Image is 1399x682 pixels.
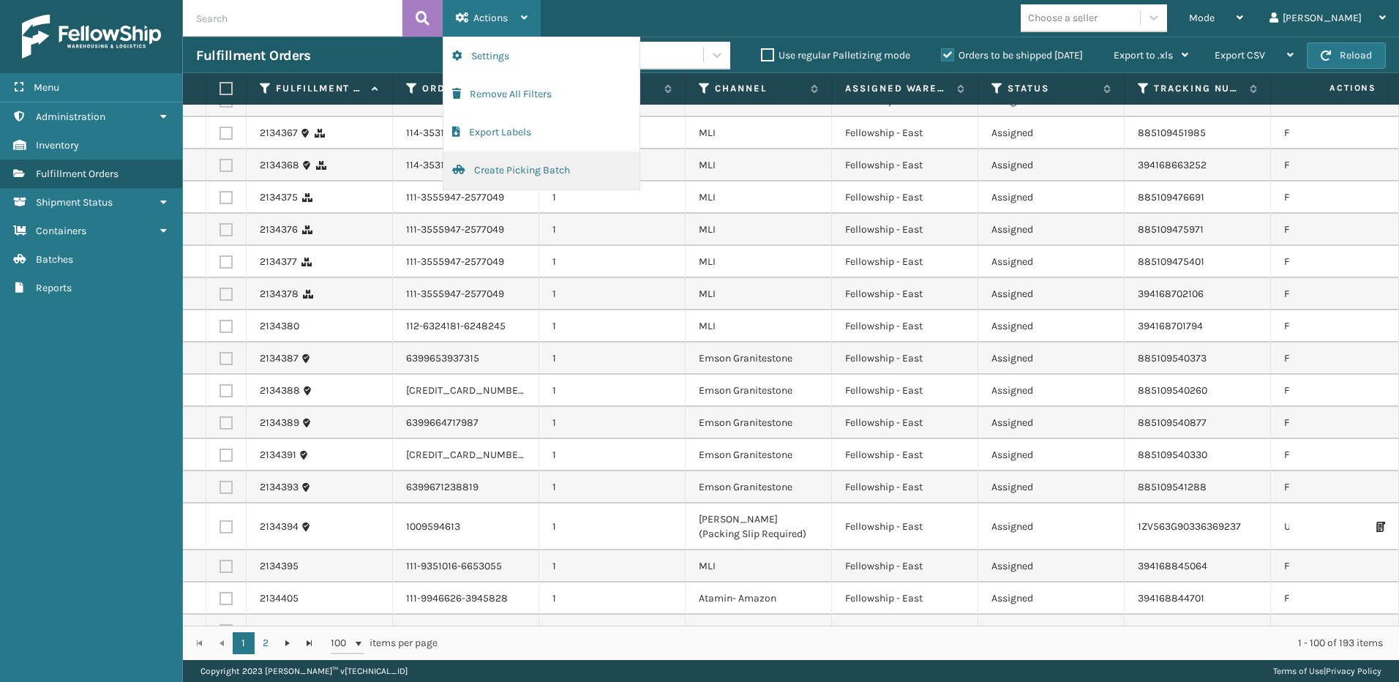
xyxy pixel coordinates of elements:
[1138,624,1206,637] a: 885123587180
[443,75,640,113] button: Remove All Filters
[1215,49,1265,61] span: Export CSV
[1376,522,1385,532] i: Print Packing Slip
[260,319,299,334] a: 2134380
[1273,660,1381,682] div: |
[686,310,832,342] td: MLI
[978,471,1125,503] td: Assigned
[539,615,686,647] td: 1
[832,439,978,471] td: Fellowship - East
[978,375,1125,407] td: Assigned
[393,310,539,342] td: 112-6324181-6248245
[393,246,539,278] td: 111-3555947-2577049
[36,253,73,266] span: Batches
[686,375,832,407] td: Emson Granitestone
[260,591,299,606] a: 2134405
[1138,191,1204,203] a: 885109476691
[276,82,364,95] label: Fulfillment Order Id
[832,582,978,615] td: Fellowship - East
[832,181,978,214] td: Fellowship - East
[1138,127,1206,139] a: 885109451985
[832,407,978,439] td: Fellowship - East
[715,82,803,95] label: Channel
[832,310,978,342] td: Fellowship - East
[36,225,86,237] span: Containers
[443,37,640,75] button: Settings
[393,615,539,647] td: 114-8350339-7161066
[393,550,539,582] td: 111-9351016-6653055
[458,636,1383,651] div: 1 - 100 of 193 items
[832,278,978,310] td: Fellowship - East
[832,471,978,503] td: Fellowship - East
[1138,320,1203,332] a: 394168701794
[686,582,832,615] td: Atamin- Amazon
[978,214,1125,246] td: Assigned
[686,278,832,310] td: MLI
[539,246,686,278] td: 1
[539,375,686,407] td: 1
[1138,255,1204,268] a: 885109475401
[331,632,438,654] span: items per page
[832,615,978,647] td: Fellowship - East
[393,214,539,246] td: 111-3555947-2577049
[686,246,832,278] td: MLI
[845,82,950,95] label: Assigned Warehouse
[539,439,686,471] td: 1
[539,471,686,503] td: 1
[978,407,1125,439] td: Assigned
[260,520,299,534] a: 2134394
[422,82,511,95] label: Order Number
[1283,76,1385,100] span: Actions
[1114,49,1173,61] span: Export to .xls
[686,117,832,149] td: MLI
[978,117,1125,149] td: Assigned
[686,615,832,647] td: Atamin- Amazon
[443,151,640,190] button: Create Picking Batch
[393,181,539,214] td: 111-3555947-2577049
[1138,449,1207,461] a: 885109540330
[1138,288,1204,300] a: 394168702106
[1307,42,1386,69] button: Reload
[941,49,1083,61] label: Orders to be shipped [DATE]
[443,113,640,151] button: Export Labels
[393,149,539,181] td: 114-3531476-7085851
[539,550,686,582] td: 1
[393,407,539,439] td: 6399664717987
[393,342,539,375] td: 6399653937315
[978,439,1125,471] td: Assigned
[832,375,978,407] td: Fellowship - East
[686,149,832,181] td: MLI
[1138,520,1241,533] a: 1ZV563G90336369237
[277,632,299,654] a: Go to the next page
[393,117,539,149] td: 114-3531476-7085851
[832,550,978,582] td: Fellowship - East
[832,246,978,278] td: Fellowship - East
[260,623,299,638] a: 2134409
[1138,223,1204,236] a: 885109475971
[1273,666,1324,676] a: Terms of Use
[255,632,277,654] a: 2
[761,49,910,61] label: Use regular Palletizing mode
[539,181,686,214] td: 1
[686,214,832,246] td: MLI
[832,149,978,181] td: Fellowship - East
[1326,666,1381,676] a: Privacy Policy
[260,287,299,301] a: 2134378
[686,407,832,439] td: Emson Granitestone
[978,278,1125,310] td: Assigned
[1138,159,1207,171] a: 394168663252
[539,503,686,550] td: 1
[36,139,79,151] span: Inventory
[260,255,297,269] a: 2134377
[539,582,686,615] td: 1
[832,342,978,375] td: Fellowship - East
[539,407,686,439] td: 1
[978,342,1125,375] td: Assigned
[832,503,978,550] td: Fellowship - East
[473,12,508,24] span: Actions
[393,503,539,550] td: 1009594613
[36,196,113,209] span: Shipment Status
[36,110,105,123] span: Administration
[393,582,539,615] td: 111-9946626-3945828
[686,550,832,582] td: MLI
[686,342,832,375] td: Emson Granitestone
